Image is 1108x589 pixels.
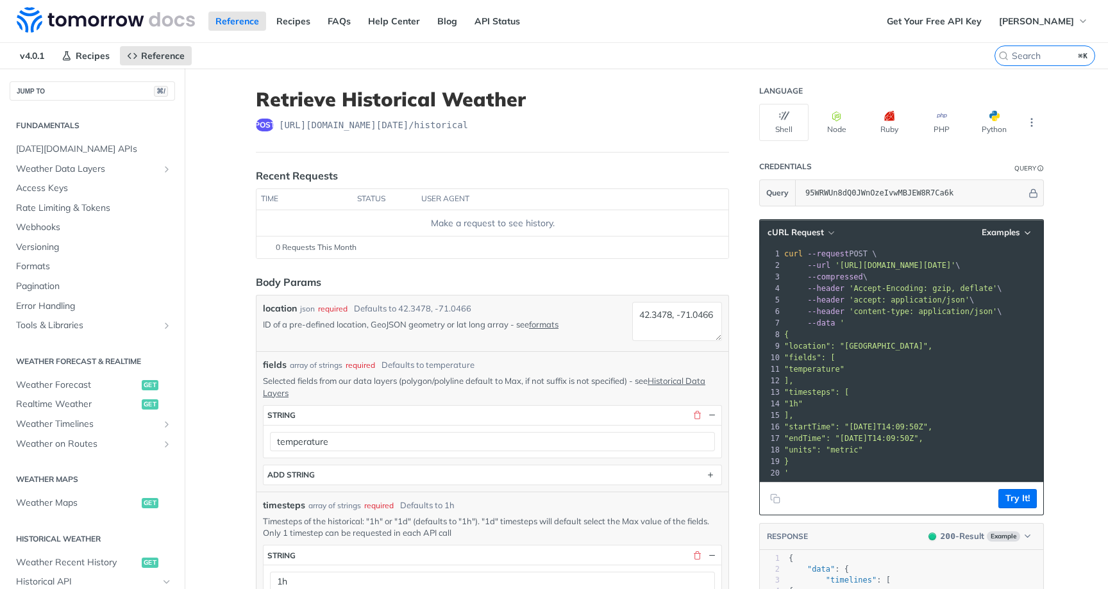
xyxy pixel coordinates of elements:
[10,474,175,485] h2: Weather Maps
[982,227,1020,238] span: Examples
[706,549,718,561] button: Hide
[361,12,427,31] a: Help Center
[256,189,353,210] th: time
[10,376,175,395] a: Weather Forecastget
[1022,113,1041,132] button: More Languages
[10,160,175,179] a: Weather Data LayersShow subpages for Weather Data Layers
[263,358,287,372] span: fields
[999,15,1074,27] span: [PERSON_NAME]
[1075,49,1091,62] kbd: ⌘K
[142,380,158,390] span: get
[760,386,782,398] div: 13
[264,406,721,425] button: string
[760,363,782,375] div: 11
[784,388,849,397] span: "timesteps": [
[16,418,158,431] span: Weather Timelines
[1026,117,1037,128] svg: More ellipsis
[998,51,1009,61] svg: Search
[263,515,722,538] p: Timesteps of the historical: "1h" or "1d" (defaults to "1h"). "1d" timesteps will default select ...
[784,399,803,408] span: "1h"
[987,531,1020,542] span: Example
[16,182,172,195] span: Access Keys
[10,553,175,572] a: Weather Recent Historyget
[917,104,966,141] button: PHP
[1027,187,1040,199] button: Hide
[269,12,317,31] a: Recipes
[400,499,455,512] div: Defaults to 1h
[16,497,138,510] span: Weather Maps
[353,189,417,210] th: status
[760,306,782,317] div: 6
[16,556,138,569] span: Weather Recent History
[120,46,192,65] a: Reference
[784,295,974,304] span: \
[10,316,175,335] a: Tools & LibrariesShow subpages for Tools & Libraries
[807,272,863,281] span: --compressed
[263,376,705,397] a: Historical Data Layers
[784,469,789,477] span: '
[760,340,782,352] div: 9
[364,500,394,511] div: required
[760,410,782,421] div: 15
[766,530,809,543] button: RESPONSE
[784,249,877,258] span: POST \
[784,353,835,362] span: "fields": [
[16,398,138,411] span: Realtime Weather
[10,238,175,257] a: Versioning
[141,50,185,62] span: Reference
[16,163,158,176] span: Weather Data Layers
[16,300,172,313] span: Error Handling
[812,104,861,141] button: Node
[826,576,877,585] span: "timelines"
[262,217,723,230] div: Make a request to see history.
[807,261,830,270] span: --url
[162,320,172,331] button: Show subpages for Tools & Libraries
[784,376,793,385] span: ],
[784,457,789,466] span: }
[789,576,891,585] span: : [
[16,241,172,254] span: Versioning
[300,303,315,315] div: json
[16,221,172,234] span: Webhooks
[354,303,471,315] div: Defaults to 42.3478, -71.0466
[766,187,789,199] span: Query
[267,470,315,479] div: ADD string
[807,284,844,293] span: --header
[162,164,172,174] button: Show subpages for Weather Data Layers
[256,274,321,290] div: Body Params
[346,360,375,371] div: required
[789,565,849,574] span: : {
[256,168,338,183] div: Recent Requests
[760,329,782,340] div: 8
[784,284,1002,293] span: \
[807,249,849,258] span: --request
[784,261,961,270] span: \
[849,284,997,293] span: 'Accept-Encoding: gzip, deflate'
[16,379,138,392] span: Weather Forecast
[10,257,175,276] a: Formats
[760,553,780,564] div: 1
[784,342,932,351] span: "location": "[GEOGRAPHIC_DATA]",
[263,375,722,398] p: Selected fields from our data layers (polygon/polyline default to Max, if not suffix is not speci...
[840,319,844,328] span: '
[807,307,844,316] span: --header
[760,271,782,283] div: 3
[880,12,989,31] a: Get Your Free API Key
[16,576,158,588] span: Historical API
[969,104,1019,141] button: Python
[691,549,703,561] button: Delete
[760,421,782,433] div: 16
[849,295,969,304] span: 'accept: application/json'
[784,422,932,431] span: "startTime": "[DATE]T14:09:50Z",
[16,280,172,293] span: Pagination
[784,365,844,374] span: "temperature"
[256,88,729,111] h1: Retrieve Historical Weather
[10,81,175,101] button: JUMP TO⌘/
[766,489,784,508] button: Copy to clipboard
[382,359,474,372] div: Defaults to temperature
[16,143,172,156] span: [DATE][DOMAIN_NAME] APIs
[154,86,168,97] span: ⌘/
[760,375,782,386] div: 12
[16,202,172,215] span: Rate Limiting & Tokens
[706,410,718,421] button: Hide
